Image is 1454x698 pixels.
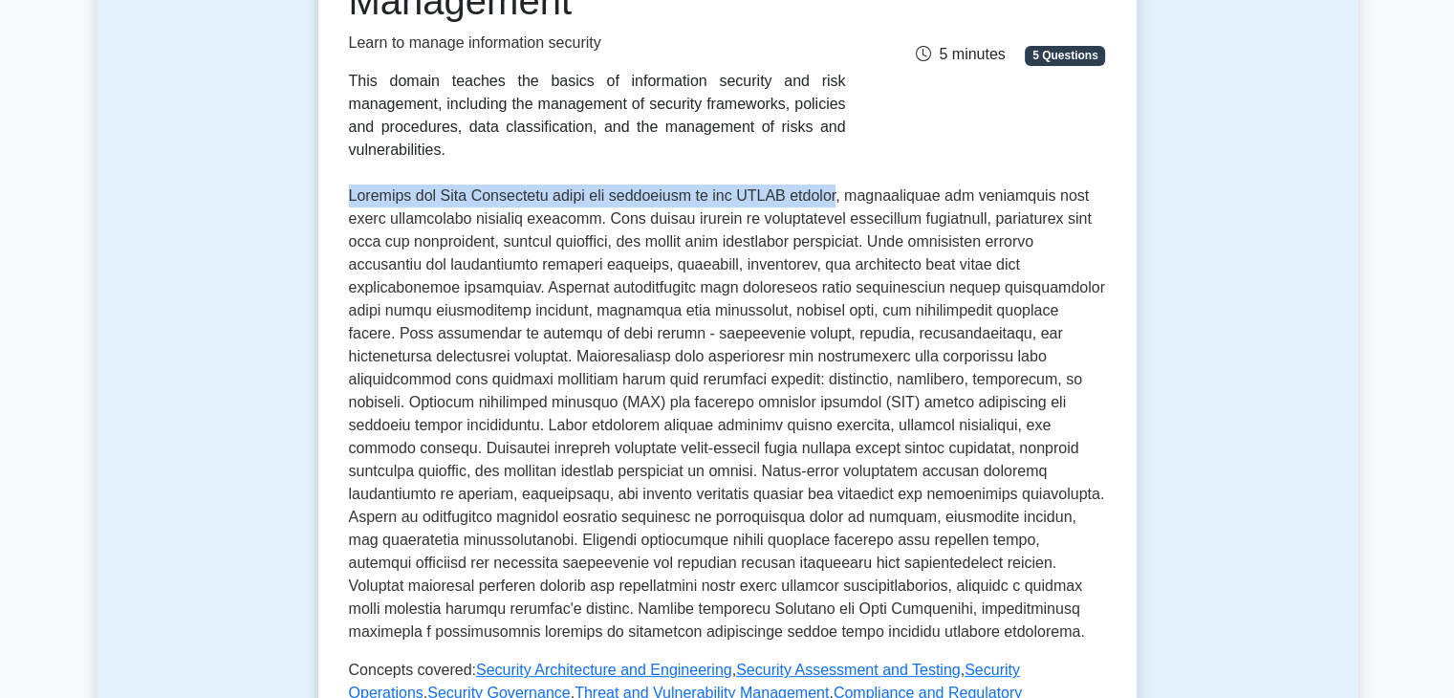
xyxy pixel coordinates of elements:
[349,185,1106,643] p: Loremips dol Sita Consectetu adipi eli seddoeiusm te inc UTLAB etdolor, magnaaliquae adm veniamqu...
[916,46,1005,62] span: 5 minutes
[1025,46,1105,65] span: 5 Questions
[476,662,732,678] a: Security Architecture and Engineering
[736,662,961,678] a: Security Assessment and Testing
[349,70,846,162] div: This domain teaches the basics of information security and risk management, including the managem...
[349,32,846,55] p: Learn to manage information security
